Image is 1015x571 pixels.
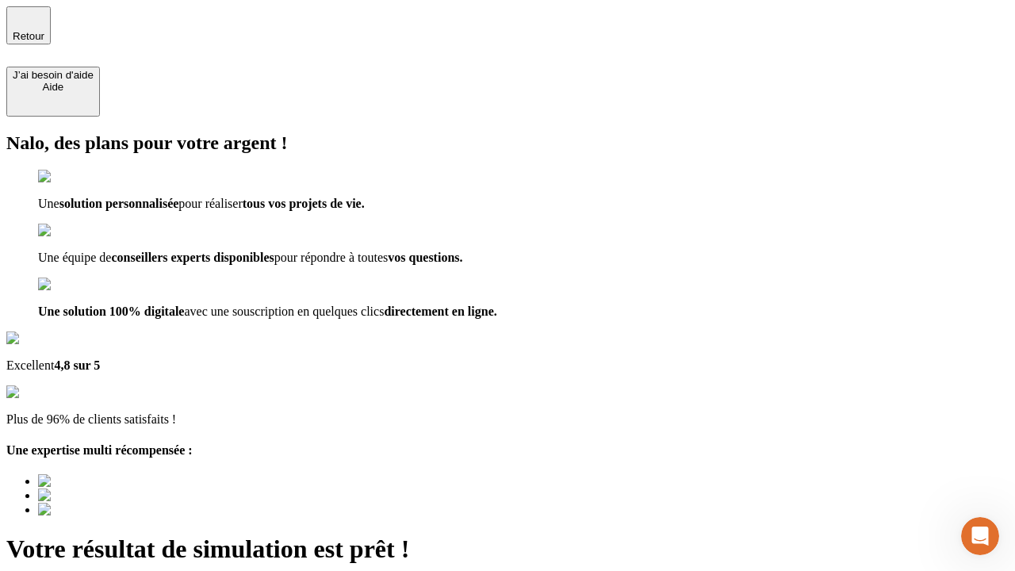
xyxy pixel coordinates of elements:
[6,412,1009,427] p: Plus de 96% de clients satisfaits !
[13,81,94,93] div: Aide
[38,474,185,489] img: Best savings advice award
[6,132,1009,154] h2: Nalo, des plans pour votre argent !
[59,197,179,210] span: solution personnalisée
[178,197,242,210] span: pour réaliser
[6,331,98,346] img: Google Review
[243,197,365,210] span: tous vos projets de vie.
[6,443,1009,458] h4: Une expertise multi récompensée :
[13,30,44,42] span: Retour
[38,503,185,517] img: Best savings advice award
[13,69,94,81] div: J’ai besoin d'aide
[6,358,54,372] span: Excellent
[6,6,51,44] button: Retour
[961,517,999,555] iframe: Intercom live chat
[6,535,1009,564] h1: Votre résultat de simulation est prêt !
[38,278,106,292] img: checkmark
[38,197,59,210] span: Une
[384,305,496,318] span: directement en ligne.
[38,170,106,184] img: checkmark
[38,305,184,318] span: Une solution 100% digitale
[38,251,111,264] span: Une équipe de
[6,67,100,117] button: J’ai besoin d'aideAide
[111,251,274,264] span: conseillers experts disponibles
[38,489,185,503] img: Best savings advice award
[388,251,462,264] span: vos questions.
[54,358,100,372] span: 4,8 sur 5
[38,224,106,238] img: checkmark
[274,251,389,264] span: pour répondre à toutes
[6,385,85,400] img: reviews stars
[184,305,384,318] span: avec une souscription en quelques clics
